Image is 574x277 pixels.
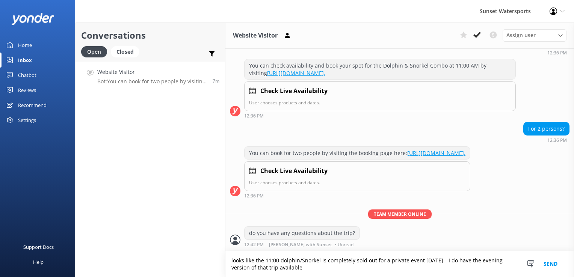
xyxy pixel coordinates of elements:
[18,83,36,98] div: Reviews
[249,179,465,186] p: User chooses products and dates.
[111,46,139,57] div: Closed
[244,242,264,247] strong: 12:42 PM
[225,251,574,277] textarea: looks like the 11:00 dolphin/Snorkel is completely sold out for a private event [DATE]-- I do hav...
[260,86,328,96] h4: Check Live Availability
[18,113,36,128] div: Settings
[536,251,565,277] button: Send
[81,47,111,56] a: Open
[506,31,536,39] span: Assign user
[245,59,515,79] div: You can check availability and book your spot for the Dolphin & Snorkel Combo at 11:00 AM by visi...
[547,138,567,143] strong: 12:36 PM
[97,78,207,85] p: Bot: You can book for two people by visiting the booking page here: [URL][DOMAIN_NAME].
[249,99,511,106] p: User chooses products and dates.
[523,137,569,143] div: Oct 08 2025 11:36am (UTC -05:00) America/Cancun
[245,147,470,160] div: You can book for two people by visiting the booking page here:
[244,242,360,247] div: Oct 08 2025 11:42am (UTC -05:00) America/Cancun
[547,51,567,55] strong: 12:36 PM
[81,28,219,42] h2: Conversations
[368,209,432,219] span: Team member online
[244,114,264,118] strong: 12:36 PM
[11,13,54,25] img: yonder-white-logo.png
[335,242,353,247] span: • Unread
[97,68,207,76] h4: Website Visitor
[23,239,54,254] div: Support Docs
[18,98,47,113] div: Recommend
[244,193,470,198] div: Oct 08 2025 11:36am (UTC -05:00) America/Cancun
[33,254,44,269] div: Help
[81,46,107,57] div: Open
[76,62,225,90] a: Website VisitorBot:You can book for two people by visiting the booking page here: [URL][DOMAIN_NA...
[269,242,332,247] span: [PERSON_NAME] with Sunset
[267,69,325,77] a: [URL][DOMAIN_NAME].
[244,194,264,198] strong: 12:36 PM
[18,53,32,68] div: Inbox
[260,166,328,176] h4: Check Live Availability
[213,78,219,84] span: Oct 08 2025 11:36am (UTC -05:00) America/Cancun
[503,29,566,41] div: Assign User
[245,227,360,239] div: do you have any questions about the trip?
[524,122,569,135] div: For 2 persons?
[407,149,465,157] a: [URL][DOMAIN_NAME].
[18,68,36,83] div: Chatbot
[18,38,32,53] div: Home
[111,47,143,56] a: Closed
[244,113,516,118] div: Oct 08 2025 11:36am (UTC -05:00) America/Cancun
[233,31,278,41] h3: Website Visitor
[491,50,569,55] div: Oct 08 2025 11:36am (UTC -05:00) America/Cancun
